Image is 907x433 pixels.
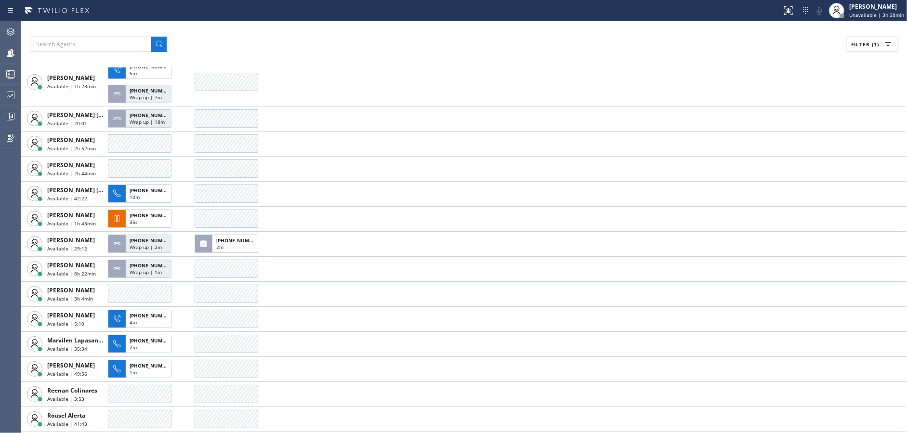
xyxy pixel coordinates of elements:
[108,182,174,206] button: [PHONE_NUMBER]14m
[47,395,84,402] span: Available | 3:53
[108,58,174,82] button: [PHONE_NUMBER]5m
[130,237,173,244] span: [PHONE_NUMBER]
[47,220,96,227] span: Available | 1h 43min
[108,332,174,356] button: [PHONE_NUMBER]2m
[47,336,105,344] span: Marvilen Lapasanda
[47,83,96,90] span: Available | 1h 23min
[108,82,174,106] button: [PHONE_NUMBER]Wrap up | 7m
[47,411,85,420] span: Rousel Alerta
[130,319,137,326] span: 4m
[47,111,144,119] span: [PERSON_NAME] [PERSON_NAME]
[130,262,173,269] span: [PHONE_NUMBER]
[847,37,898,52] button: Filter (1)
[47,386,97,394] span: Reenan Colinares
[47,136,95,144] span: [PERSON_NAME]
[216,237,260,244] span: [PHONE_NUMBER]
[130,362,173,369] span: [PHONE_NUMBER]
[130,118,165,125] span: Wrap up | 18m
[130,219,138,225] span: 35s
[851,41,879,48] span: Filter (1)
[130,337,173,344] span: [PHONE_NUMBER]
[130,269,162,276] span: Wrap up | 1m
[47,370,87,377] span: Available | 49:56
[47,161,95,169] span: [PERSON_NAME]
[47,236,95,244] span: [PERSON_NAME]
[130,112,173,118] span: [PHONE_NUMBER]
[47,211,95,219] span: [PERSON_NAME]
[108,357,174,381] button: [PHONE_NUMBER]1m
[47,170,96,177] span: Available | 2h 44min
[47,345,87,352] span: Available | 35:34
[47,195,87,202] span: Available | 42:22
[47,145,96,152] span: Available | 2h 52min
[47,320,84,327] span: Available | 5:10
[47,74,95,82] span: [PERSON_NAME]
[47,420,87,427] span: Available | 41:43
[108,232,174,256] button: [PHONE_NUMBER]Wrap up | 2m
[47,120,87,127] span: Available | 20:01
[47,270,96,277] span: Available | 8h 22min
[195,232,261,256] button: [PHONE_NUMBER]2m
[130,94,162,101] span: Wrap up | 7m
[47,286,95,294] span: [PERSON_NAME]
[130,369,137,376] span: 1m
[47,261,95,269] span: [PERSON_NAME]
[849,12,904,18] span: Unavailable | 3h 38min
[216,244,223,250] span: 2m
[108,257,174,281] button: [PHONE_NUMBER]Wrap up | 1m
[130,70,137,77] span: 5m
[30,37,151,52] input: Search Agents
[130,194,140,200] span: 14m
[130,344,137,351] span: 2m
[108,207,174,231] button: [PHONE_NUMBER]35s
[130,312,173,319] span: [PHONE_NUMBER]
[130,87,173,94] span: [PHONE_NUMBER]
[47,295,93,302] span: Available | 3h 4min
[108,106,174,131] button: [PHONE_NUMBER]Wrap up | 18m
[130,244,162,250] span: Wrap up | 2m
[130,187,173,194] span: [PHONE_NUMBER]
[813,4,826,17] button: Mute
[47,361,95,369] span: [PERSON_NAME]
[849,2,904,11] div: [PERSON_NAME]
[47,186,161,194] span: [PERSON_NAME] [PERSON_NAME] Dahil
[47,245,87,252] span: Available | 29:12
[47,311,95,319] span: [PERSON_NAME]
[130,212,173,219] span: [PHONE_NUMBER]
[108,307,174,331] button: [PHONE_NUMBER]4m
